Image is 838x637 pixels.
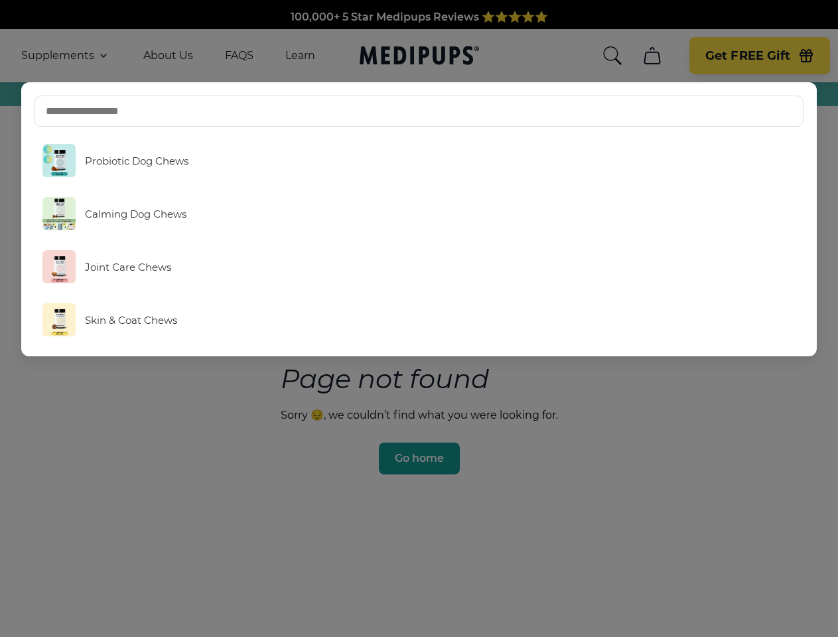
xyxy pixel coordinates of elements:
span: Probiotic Dog Chews [85,155,188,167]
img: Skin & Coat Chews [42,303,76,336]
a: Skin & Coat Chews [35,297,804,343]
span: Joint Care Chews [85,261,171,273]
span: Calming Dog Chews [85,208,186,220]
span: Skin & Coat Chews [85,314,177,326]
a: Probiotic Dog Chews [35,137,804,184]
a: Joint Care Chews [35,244,804,290]
img: Probiotic Dog Chews [42,144,76,177]
img: Joint Care Chews [42,250,76,283]
img: Calming Dog Chews [42,197,76,230]
a: Calming Dog Chews [35,190,804,237]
